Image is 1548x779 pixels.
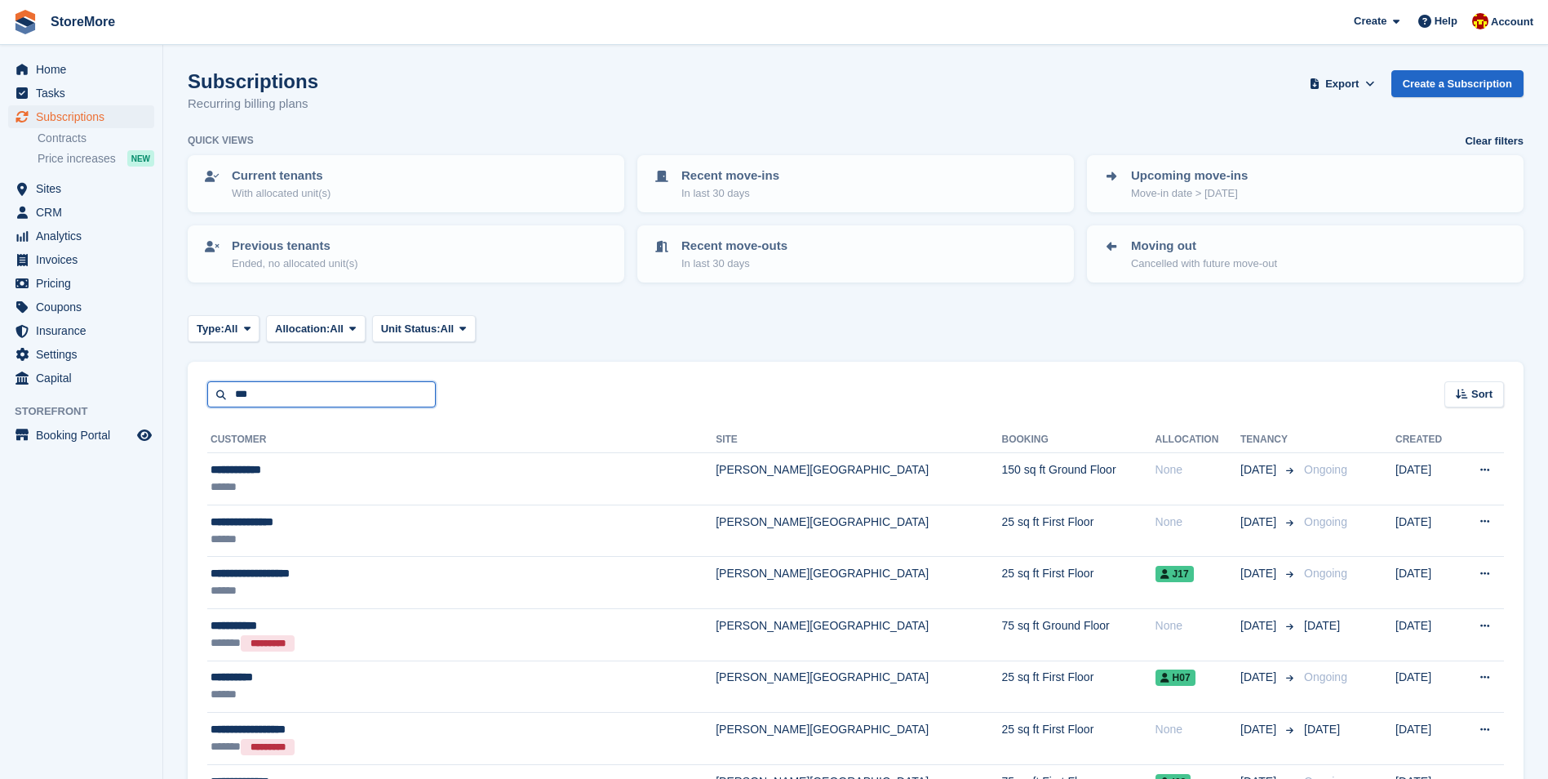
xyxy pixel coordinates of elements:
p: In last 30 days [681,256,787,272]
span: Ongoing [1304,670,1347,683]
td: [PERSON_NAME][GEOGRAPHIC_DATA] [716,661,1001,713]
span: Tasks [36,82,134,105]
h1: Subscriptions [188,70,318,92]
span: Insurance [36,319,134,342]
a: menu [8,248,154,271]
span: Coupons [36,296,134,318]
div: NEW [127,150,154,167]
td: [DATE] [1395,557,1458,609]
span: [DATE] [1240,721,1280,738]
span: Help [1435,13,1457,29]
p: Upcoming move-ins [1131,167,1248,185]
button: Unit Status: All [372,315,476,342]
button: Type: All [188,315,259,342]
span: Invoices [36,248,134,271]
th: Created [1395,427,1458,453]
a: menu [8,58,154,81]
a: menu [8,319,154,342]
td: 25 sq ft First Floor [1001,713,1155,765]
button: Export [1306,70,1378,97]
span: Account [1491,14,1533,30]
span: Create [1354,13,1386,29]
p: Cancelled with future move-out [1131,256,1277,272]
a: menu [8,367,154,389]
span: Sort [1471,386,1493,403]
p: Recent move-ins [681,167,779,185]
a: Clear filters [1465,133,1524,149]
td: [DATE] [1395,713,1458,765]
td: [DATE] [1395,661,1458,713]
a: menu [8,201,154,224]
a: menu [8,272,154,295]
span: Ongoing [1304,515,1347,528]
span: Storefront [15,403,162,420]
p: Recent move-outs [681,237,787,256]
td: 150 sq ft Ground Floor [1001,453,1155,505]
p: Move-in date > [DATE] [1131,185,1248,202]
button: Allocation: All [266,315,366,342]
a: menu [8,296,154,318]
span: [DATE] [1304,723,1340,736]
img: stora-icon-8386f47178a22dfd0bd8f6a31ec36ba5ce8667c1dd55bd0f319d3a0aa187defe.svg [13,10,38,34]
span: All [330,321,344,337]
th: Booking [1001,427,1155,453]
a: Moving out Cancelled with future move-out [1089,227,1522,281]
span: All [441,321,455,337]
span: CRM [36,201,134,224]
th: Tenancy [1240,427,1297,453]
th: Allocation [1155,427,1240,453]
td: 25 sq ft First Floor [1001,661,1155,713]
span: Settings [36,343,134,366]
a: Upcoming move-ins Move-in date > [DATE] [1089,157,1522,211]
span: Capital [36,367,134,389]
span: Booking Portal [36,424,134,447]
span: Allocation: [275,321,330,337]
td: [PERSON_NAME][GEOGRAPHIC_DATA] [716,713,1001,765]
span: Unit Status: [381,321,441,337]
a: Recent move-outs In last 30 days [639,227,1072,281]
span: [DATE] [1240,565,1280,582]
a: Preview store [135,425,154,445]
a: StoreMore [44,8,122,35]
span: Analytics [36,225,134,247]
div: None [1155,721,1240,738]
p: Current tenants [232,167,330,185]
a: Create a Subscription [1391,70,1524,97]
div: None [1155,461,1240,479]
span: H07 [1155,670,1195,686]
a: menu [8,424,154,447]
span: J17 [1155,566,1194,582]
td: [DATE] [1395,505,1458,557]
span: Type: [197,321,224,337]
a: Current tenants With allocated unit(s) [189,157,623,211]
a: Price increases NEW [38,149,154,167]
div: None [1155,617,1240,634]
div: None [1155,514,1240,531]
a: menu [8,225,154,247]
span: Price increases [38,151,116,167]
span: Ongoing [1304,567,1347,580]
p: In last 30 days [681,185,779,202]
span: [DATE] [1240,617,1280,634]
span: Export [1325,76,1359,92]
span: Pricing [36,272,134,295]
td: [PERSON_NAME][GEOGRAPHIC_DATA] [716,505,1001,557]
a: menu [8,177,154,200]
p: Recurring billing plans [188,95,318,114]
p: With allocated unit(s) [232,185,330,202]
span: Sites [36,177,134,200]
td: [DATE] [1395,453,1458,505]
a: Contracts [38,131,154,146]
td: [PERSON_NAME][GEOGRAPHIC_DATA] [716,608,1001,661]
span: Subscriptions [36,105,134,128]
td: 75 sq ft Ground Floor [1001,608,1155,661]
th: Site [716,427,1001,453]
a: menu [8,105,154,128]
td: 25 sq ft First Floor [1001,557,1155,609]
td: 25 sq ft First Floor [1001,505,1155,557]
span: Home [36,58,134,81]
p: Ended, no allocated unit(s) [232,256,358,272]
td: [DATE] [1395,608,1458,661]
a: Recent move-ins In last 30 days [639,157,1072,211]
h6: Quick views [188,133,254,148]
